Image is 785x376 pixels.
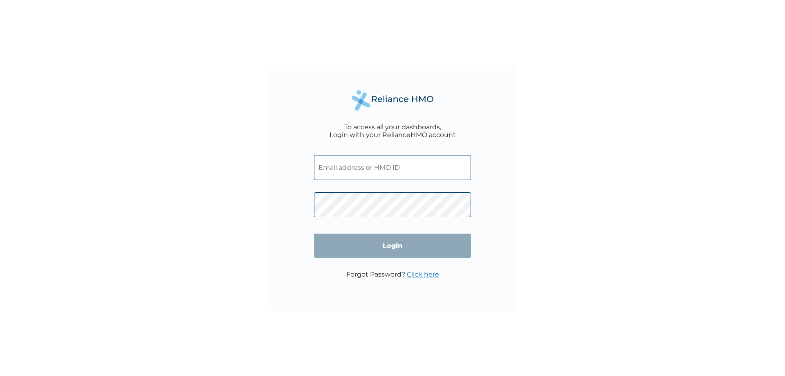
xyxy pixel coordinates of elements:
[407,270,439,278] a: Click here
[314,155,471,180] input: Email address or HMO ID
[346,270,439,278] p: Forgot Password?
[352,90,433,111] img: Reliance Health's Logo
[314,234,471,258] input: Login
[330,123,456,139] div: To access all your dashboards, Login with your RelianceHMO account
